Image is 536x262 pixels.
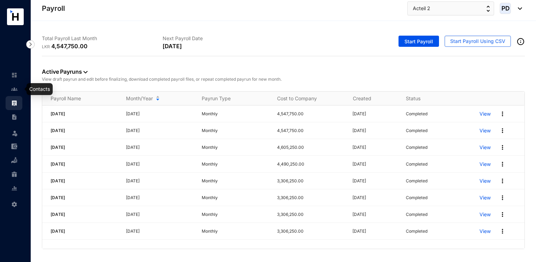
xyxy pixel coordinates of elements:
[450,38,505,45] span: Start Payroll Using CSV
[277,194,344,201] p: 3,306,250.00
[163,42,181,50] p: [DATE]
[51,212,65,217] span: [DATE]
[6,181,22,195] li: Reports
[406,194,427,201] p: Completed
[6,96,22,110] li: Payroll
[11,201,17,208] img: settings-unselected.1febfda315e6e19643a1.svg
[42,3,65,13] p: Payroll
[406,144,427,151] p: Completed
[11,114,17,120] img: contract-unselected.99e2b2107c0a7dd48938.svg
[352,228,397,235] p: [DATE]
[26,40,35,49] img: nav-icon-right.af6afadce00d159da59955279c43614e.svg
[126,110,193,117] p: [DATE]
[277,228,344,235] p: 3,306,250.00
[11,130,18,137] img: leave-unselected.2934df6273408c3f84d9.svg
[406,211,427,218] p: Completed
[126,194,193,201] p: [DATE]
[344,92,398,105] th: Created
[51,111,65,116] span: [DATE]
[202,127,269,134] p: Monthly
[499,228,506,235] img: more.27664ee4a8faa814348e188645a3c1fc.svg
[11,100,17,106] img: payroll.289672236c54bbec4828.svg
[516,37,525,46] img: info-outined.c2a0bb1115a2853c7f4cb4062ec879bc.svg
[51,161,65,167] span: [DATE]
[202,228,269,235] p: Monthly
[404,38,433,45] span: Start Payroll
[499,177,506,184] img: more.27664ee4a8faa814348e188645a3c1fc.svg
[407,1,494,15] button: Acteil 2
[83,71,88,73] img: dropdown-black.8e83cc76930a90b1a4fdb6d089b7bf3a.svg
[51,145,65,150] span: [DATE]
[6,68,22,82] li: Home
[11,86,17,92] img: people-unselected.118708e94b43a90eceab.svg
[163,35,283,42] p: Next Payroll Date
[11,157,17,163] img: loan-unselected.d74d20a04637f2d15ab5.svg
[499,161,506,168] img: more.27664ee4a8faa814348e188645a3c1fc.svg
[126,177,193,184] p: [DATE]
[126,228,193,235] p: [DATE]
[352,211,397,218] p: [DATE]
[406,177,427,184] p: Completed
[406,161,427,168] p: Completed
[399,36,439,47] button: Start Payroll
[479,177,491,184] a: View
[126,144,193,151] p: [DATE]
[352,177,397,184] p: [DATE]
[42,76,525,83] p: View draft payrun and edit before finalizing, download completed payroll files, or repeat complet...
[51,195,65,200] span: [DATE]
[11,72,17,78] img: home-unselected.a29eae3204392db15eaf.svg
[11,171,17,177] img: gratuity-unselected.a8c340787eea3cf492d7.svg
[269,92,344,105] th: Cost to Company
[202,177,269,184] p: Monthly
[352,144,397,151] p: [DATE]
[514,7,522,10] img: dropdown-black.8e83cc76930a90b1a4fdb6d089b7bf3a.svg
[51,178,65,183] span: [DATE]
[413,5,430,12] span: Acteil 2
[397,92,471,105] th: Status
[499,211,506,218] img: more.27664ee4a8faa814348e188645a3c1fc.svg
[202,144,269,151] p: Monthly
[486,6,490,12] img: up-down-arrow.74152d26bf9780fbf563ca9c90304185.svg
[445,36,511,47] button: Start Payroll Using CSV
[499,194,506,201] img: more.27664ee4a8faa814348e188645a3c1fc.svg
[51,42,88,50] p: 4,547,750.00
[352,194,397,201] p: [DATE]
[6,139,22,153] li: Expenses
[42,35,163,42] p: Total Payroll Last Month
[277,127,344,134] p: 4,547,750.00
[42,43,51,50] p: LKR
[42,92,118,105] th: Payroll Name
[51,228,65,234] span: [DATE]
[479,144,491,151] a: View
[352,110,397,117] p: [DATE]
[479,211,491,218] a: View
[406,110,427,117] p: Completed
[11,143,17,150] img: expense-unselected.2edcf0507c847f3e9e96.svg
[277,211,344,218] p: 3,306,250.00
[126,211,193,218] p: [DATE]
[406,228,427,235] p: Completed
[277,110,344,117] p: 4,547,750.00
[6,167,22,181] li: Gratuity
[193,92,269,105] th: Payrun Type
[499,110,506,117] img: more.27664ee4a8faa814348e188645a3c1fc.svg
[479,228,491,235] p: View
[6,82,22,96] li: Contacts
[479,110,491,117] a: View
[501,5,509,11] span: PD
[479,194,491,201] p: View
[202,211,269,218] p: Monthly
[277,177,344,184] p: 3,306,250.00
[11,185,17,191] img: report-unselected.e6a6b4230fc7da01f883.svg
[406,127,427,134] p: Completed
[42,68,88,75] a: Active Payruns
[479,161,491,168] a: View
[479,127,491,134] a: View
[6,110,22,124] li: Contracts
